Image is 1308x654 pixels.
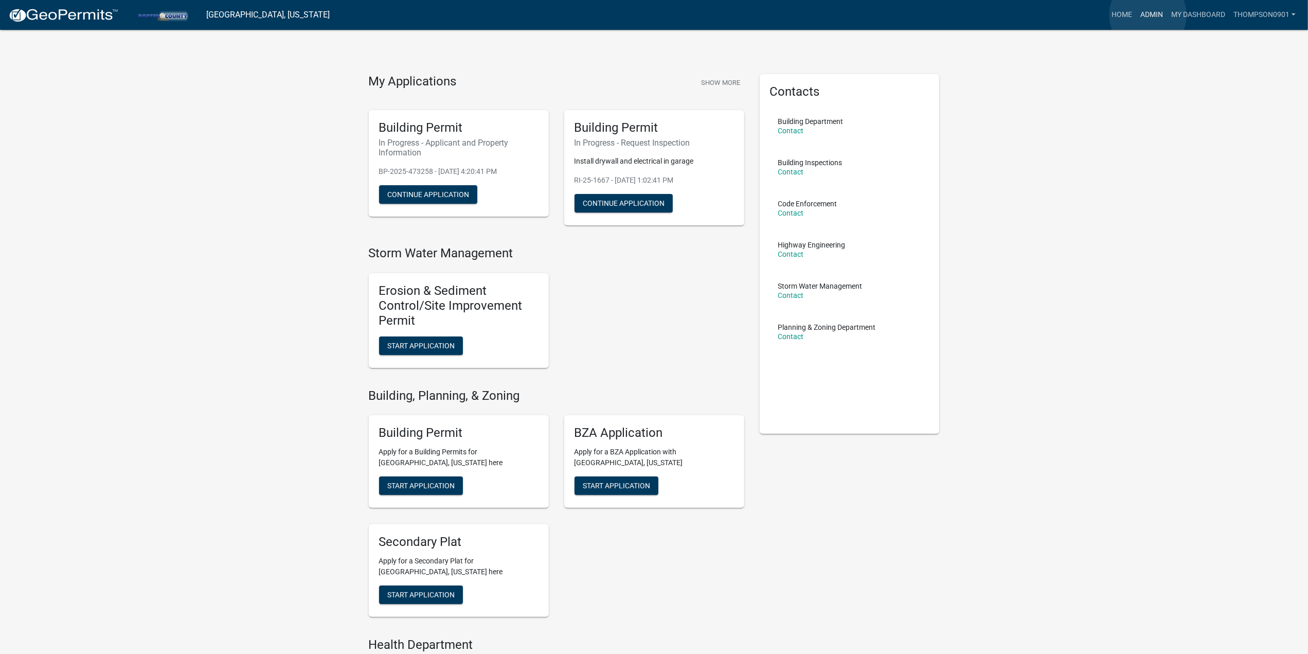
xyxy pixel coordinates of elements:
[387,341,455,349] span: Start Application
[778,200,837,207] p: Code Enforcement
[575,175,734,186] p: RI-25-1667 - [DATE] 1:02:41 PM
[387,591,455,599] span: Start Application
[369,638,744,652] h4: Health Department
[379,284,539,328] h5: Erosion & Sediment Control/Site Improvement Permit
[778,241,846,249] p: Highway Engineering
[379,586,463,604] button: Start Application
[778,324,876,331] p: Planning & Zoning Department
[379,138,539,157] h6: In Progress - Applicant and Property Information
[697,74,744,91] button: Show More
[369,246,744,261] h4: Storm Water Management
[575,476,658,495] button: Start Application
[1229,5,1300,25] a: thompson0901
[778,282,863,290] p: Storm Water Management
[1107,5,1136,25] a: Home
[369,388,744,403] h4: Building, Planning, & Zoning
[778,209,804,217] a: Contact
[778,250,804,258] a: Contact
[206,6,330,24] a: [GEOGRAPHIC_DATA], [US_STATE]
[770,84,929,99] h5: Contacts
[575,120,734,135] h5: Building Permit
[379,426,539,440] h5: Building Permit
[379,447,539,468] p: Apply for a Building Permits for [GEOGRAPHIC_DATA], [US_STATE] here
[379,166,539,177] p: BP-2025-473258 - [DATE] 4:20:41 PM
[127,8,198,22] img: Porter County, Indiana
[778,168,804,176] a: Contact
[379,476,463,495] button: Start Application
[1136,5,1167,25] a: Admin
[379,185,477,204] button: Continue Application
[575,426,734,440] h5: BZA Application
[369,74,457,90] h4: My Applications
[379,337,463,355] button: Start Application
[778,332,804,341] a: Contact
[379,556,539,577] p: Apply for a Secondary Plat for [GEOGRAPHIC_DATA], [US_STATE] here
[575,138,734,148] h6: In Progress - Request Inspection
[778,127,804,135] a: Contact
[778,291,804,299] a: Contact
[778,118,844,125] p: Building Department
[575,194,673,213] button: Continue Application
[575,156,734,167] p: Install drywall and electrical in garage
[583,482,650,490] span: Start Application
[575,447,734,468] p: Apply for a BZA Application with [GEOGRAPHIC_DATA], [US_STATE]
[1167,5,1229,25] a: My Dashboard
[379,120,539,135] h5: Building Permit
[387,482,455,490] span: Start Application
[379,535,539,550] h5: Secondary Plat
[778,159,843,166] p: Building Inspections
